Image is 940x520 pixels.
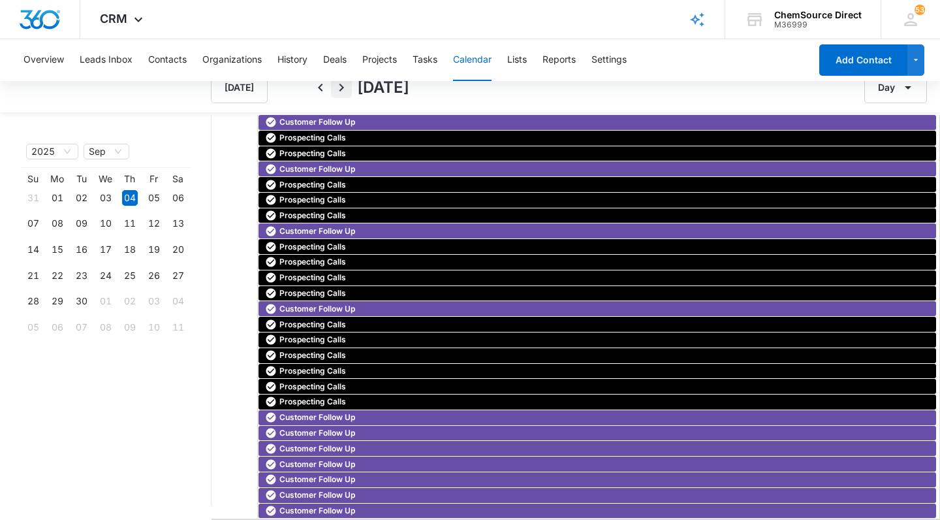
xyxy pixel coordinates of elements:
[279,163,355,175] span: Customer Follow Up
[50,293,65,309] div: 29
[262,365,933,377] div: Prospecting Calls
[21,236,45,263] td: 2025-09-14
[279,116,355,128] span: Customer Follow Up
[170,216,186,231] div: 13
[170,293,186,309] div: 04
[211,72,268,103] button: [DATE]
[117,185,142,211] td: 2025-09-04
[166,263,190,289] td: 2025-09-27
[262,116,933,128] div: Customer Follow Up
[864,72,927,103] button: Day
[117,263,142,289] td: 2025-09-25
[25,216,41,231] div: 07
[262,319,933,331] div: Prospecting Calls
[279,319,346,331] span: Prospecting Calls
[93,173,117,185] th: We
[93,185,117,211] td: 2025-09-03
[122,216,138,231] div: 11
[117,314,142,340] td: 2025-10-09
[74,190,89,206] div: 02
[93,289,117,315] td: 2025-10-01
[279,459,355,470] span: Customer Follow Up
[331,77,352,98] button: Next
[25,268,41,284] div: 21
[357,76,409,99] h1: [DATE]
[279,225,355,237] span: Customer Follow Up
[45,185,69,211] td: 2025-09-01
[279,303,355,315] span: Customer Follow Up
[93,211,117,237] td: 2025-09-10
[279,443,355,455] span: Customer Follow Up
[25,242,41,257] div: 14
[50,242,65,257] div: 15
[915,5,925,15] span: 53
[146,293,162,309] div: 03
[262,349,933,361] div: Prospecting Calls
[69,314,93,340] td: 2025-10-07
[74,319,89,335] div: 07
[279,365,346,377] span: Prospecting Calls
[262,443,933,455] div: Customer Follow Up
[166,211,190,237] td: 2025-09-13
[98,268,114,284] div: 24
[279,272,346,284] span: Prospecting Calls
[21,314,45,340] td: 2025-10-05
[166,314,190,340] td: 2025-10-11
[50,190,65,206] div: 01
[142,211,166,237] td: 2025-09-12
[146,190,162,206] div: 05
[262,381,933,393] div: Prospecting Calls
[117,173,142,185] th: Th
[93,314,117,340] td: 2025-10-08
[117,211,142,237] td: 2025-09-11
[507,39,527,81] button: Lists
[262,505,933,517] div: Customer Follow Up
[45,236,69,263] td: 2025-09-15
[98,190,114,206] div: 03
[279,489,355,501] span: Customer Follow Up
[262,412,933,423] div: Customer Follow Up
[21,263,45,289] td: 2025-09-21
[413,39,437,81] button: Tasks
[69,236,93,263] td: 2025-09-16
[262,303,933,315] div: Customer Follow Up
[279,210,346,221] span: Prospecting Calls
[310,77,331,98] button: Back
[146,268,162,284] div: 26
[262,489,933,501] div: Customer Follow Up
[69,185,93,211] td: 2025-09-02
[80,39,133,81] button: Leads Inbox
[25,319,41,335] div: 05
[122,242,138,257] div: 18
[170,268,186,284] div: 27
[262,474,933,485] div: Customer Follow Up
[262,427,933,439] div: Customer Follow Up
[166,185,190,211] td: 2025-09-06
[262,287,933,299] div: Prospecting Calls
[279,412,355,423] span: Customer Follow Up
[74,293,89,309] div: 30
[915,5,925,15] div: notifications count
[45,314,69,340] td: 2025-10-06
[142,185,166,211] td: 2025-09-05
[279,132,346,144] span: Prospecting Calls
[89,144,124,159] span: Sep
[142,173,166,185] th: Fr
[170,242,186,257] div: 20
[98,319,114,335] div: 08
[279,505,355,517] span: Customer Follow Up
[45,289,69,315] td: 2025-09-29
[25,293,41,309] div: 28
[262,256,933,268] div: Prospecting Calls
[146,216,162,231] div: 12
[142,314,166,340] td: 2025-10-10
[74,268,89,284] div: 23
[69,263,93,289] td: 2025-09-23
[142,236,166,263] td: 2025-09-19
[50,319,65,335] div: 06
[122,319,138,335] div: 09
[166,289,190,315] td: 2025-10-04
[262,396,933,408] div: Prospecting Calls
[21,211,45,237] td: 2025-09-07
[279,334,346,346] span: Prospecting Calls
